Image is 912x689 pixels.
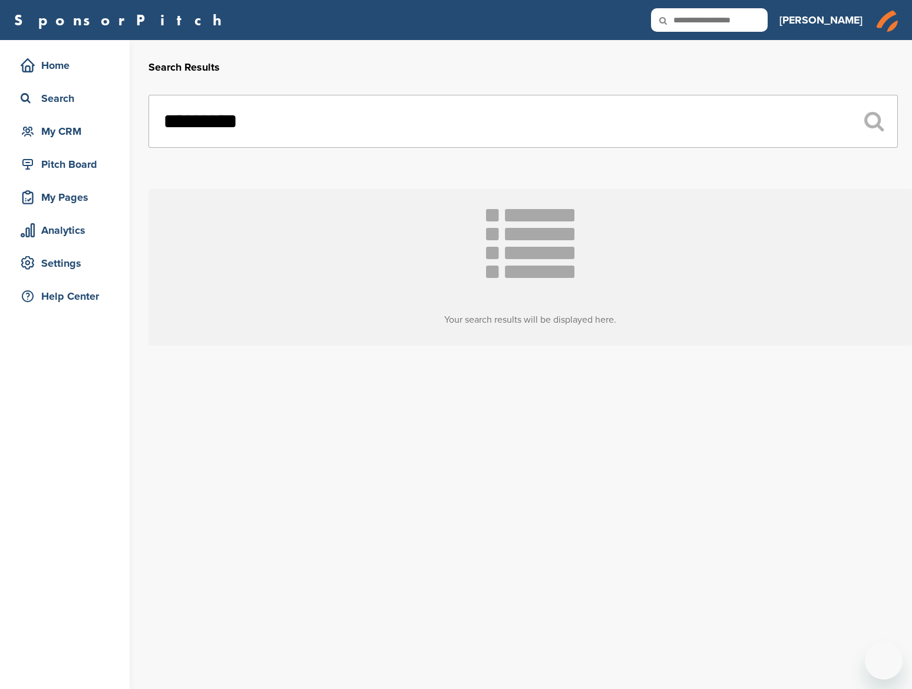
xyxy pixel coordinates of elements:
div: Pitch Board [18,154,118,175]
a: Settings [12,250,118,277]
a: Search [12,85,118,112]
div: Home [18,55,118,76]
h3: Your search results will be displayed here. [148,313,912,327]
a: [PERSON_NAME] [779,7,863,33]
a: Help Center [12,283,118,310]
div: Help Center [18,286,118,307]
h3: [PERSON_NAME] [779,12,863,28]
h2: Search Results [148,59,898,75]
a: Pitch Board [12,151,118,178]
a: My CRM [12,118,118,145]
a: Home [12,52,118,79]
div: My Pages [18,187,118,208]
div: Search [18,88,118,109]
a: Analytics [12,217,118,244]
a: SponsorPitch [14,12,229,28]
a: My Pages [12,184,118,211]
div: Settings [18,253,118,274]
div: My CRM [18,121,118,142]
iframe: Button to launch messaging window [865,642,903,680]
div: Analytics [18,220,118,241]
